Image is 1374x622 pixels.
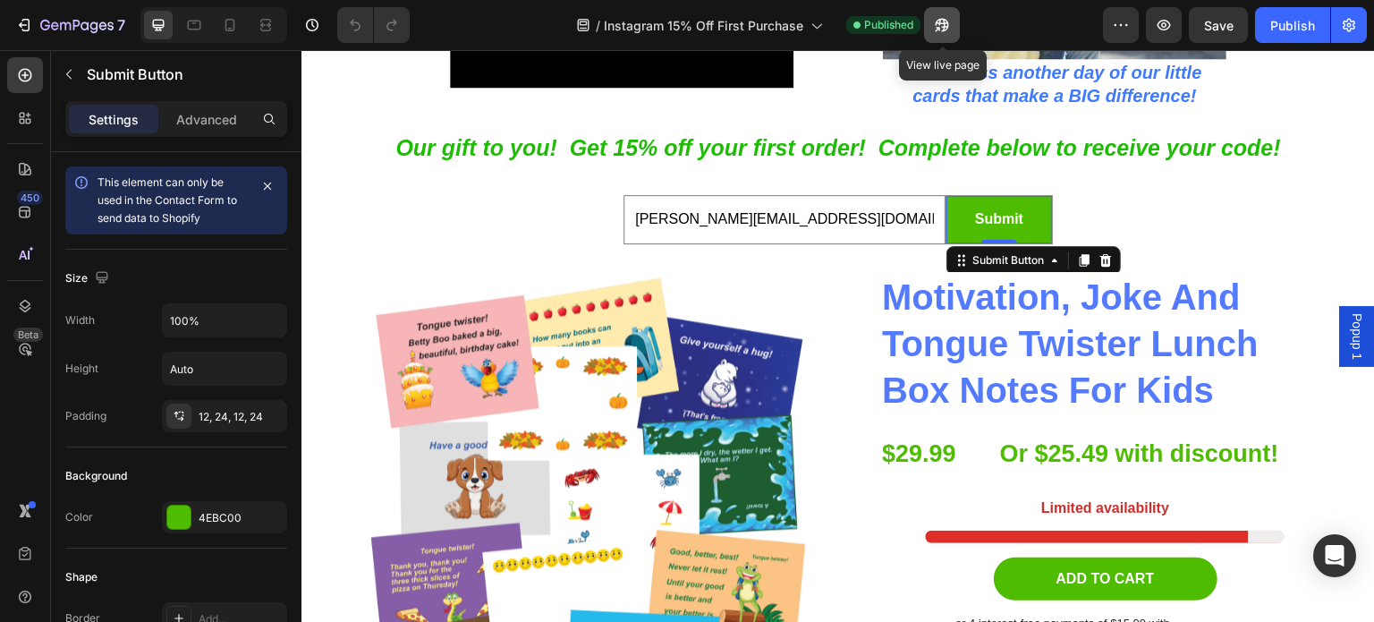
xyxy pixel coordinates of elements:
[1313,534,1356,577] div: Open Intercom Messenger
[1255,7,1330,43] button: Publish
[604,16,803,35] span: Instagram 15% Off First Purchase
[199,510,283,526] div: 4EBC00
[199,409,283,425] div: 12, 24, 12, 24
[163,353,286,385] input: Auto
[1204,18,1234,33] span: Save
[7,7,133,43] button: 7
[94,85,980,110] strong: Our gift to you! Get 15% off your first order! Complete below to receive your code!
[337,7,410,43] div: Undo/Redo
[17,191,43,205] div: 450
[65,408,106,424] div: Padding
[596,16,600,35] span: /
[87,64,280,85] p: Submit Button
[176,110,237,129] p: Advanced
[645,146,751,193] button: Submit
[740,450,868,465] strong: Limited availability
[65,569,98,585] div: Shape
[98,175,237,225] span: This element can only be used in the Contact Form to send data to Shopify
[579,222,1029,365] h1: Motivation, Joke And Tongue Twister Lunch Box Notes For Kids
[1270,16,1315,35] div: Publish
[1047,263,1064,310] span: Popup 1
[674,157,722,183] p: Submit
[699,388,978,420] p: Or $25.49 with discount!
[301,50,1374,622] iframe: Design area
[864,17,913,33] span: Published
[65,468,127,484] div: Background
[654,567,869,582] p: or 4 interest-free payments of $15.00 with
[13,328,43,342] div: Beta
[163,304,286,337] input: Auto
[89,110,139,129] p: Settings
[1189,7,1248,43] button: Save
[674,157,722,183] div: Rich Text Editor. Editing area: main
[65,267,113,291] div: Size
[65,312,95,328] div: Width
[755,520,853,539] div: Add to cart
[692,507,916,551] button: Add to cart
[322,145,644,194] input: Email
[579,387,657,422] div: $29.99
[65,361,98,377] div: Height
[117,14,125,36] p: 7
[667,202,746,218] div: Submit Button
[583,11,923,57] p: Don't miss another day of our little cards that make a BIG difference!
[65,509,93,525] div: Color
